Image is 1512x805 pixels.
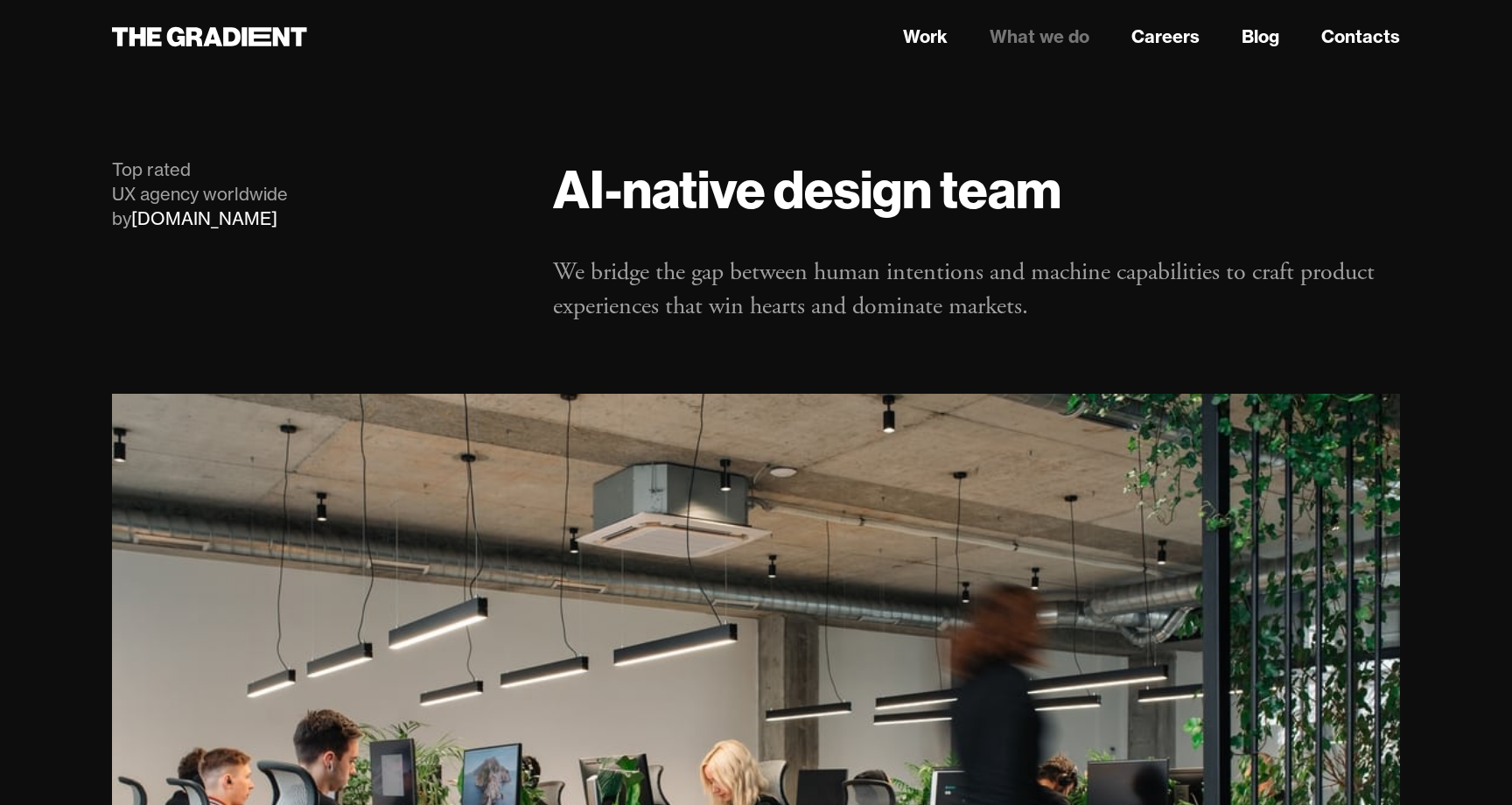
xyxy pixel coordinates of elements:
[903,24,948,50] a: Work
[131,207,277,229] a: [DOMAIN_NAME]
[553,157,1400,220] h1: AI-native design team
[553,255,1400,324] p: We bridge the gap between human intentions and machine capabilities to craft product experiences ...
[1242,24,1279,50] a: Blog
[990,24,1089,50] a: What we do
[1131,24,1200,50] a: Careers
[1321,24,1400,50] a: Contacts
[112,157,518,231] div: Top rated UX agency worldwide by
